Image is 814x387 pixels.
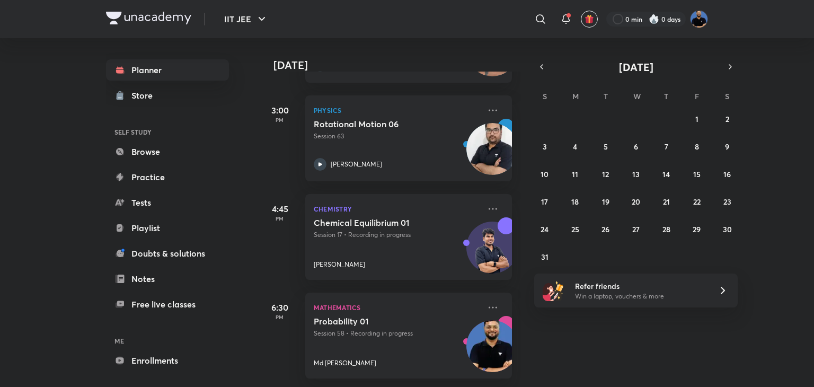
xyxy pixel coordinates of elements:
a: Company Logo [106,12,191,27]
abbr: August 19, 2025 [602,197,609,207]
img: streak [649,14,659,24]
p: [PERSON_NAME] [331,160,382,169]
abbr: August 16, 2025 [723,169,731,179]
h5: 4:45 [259,203,301,215]
h5: Probability 01 [314,316,446,327]
div: Store [131,89,159,102]
abbr: August 12, 2025 [602,169,609,179]
button: August 10, 2025 [536,165,553,182]
button: August 4, 2025 [567,138,583,155]
a: Enrollments [106,350,229,371]
abbr: August 30, 2025 [723,224,732,234]
a: Doubts & solutions [106,243,229,264]
p: Physics [314,104,480,117]
button: August 13, 2025 [627,165,644,182]
p: Mathematics [314,301,480,314]
a: Practice [106,166,229,188]
button: August 12, 2025 [597,165,614,182]
abbr: August 5, 2025 [604,142,608,152]
abbr: August 6, 2025 [634,142,638,152]
h6: ME [106,332,229,350]
img: referral [543,280,564,301]
abbr: August 14, 2025 [662,169,670,179]
abbr: August 20, 2025 [632,197,640,207]
img: Company Logo [106,12,191,24]
h5: 3:00 [259,104,301,117]
button: August 24, 2025 [536,221,553,238]
abbr: August 11, 2025 [572,169,578,179]
abbr: August 10, 2025 [541,169,548,179]
abbr: August 26, 2025 [601,224,609,234]
abbr: August 4, 2025 [573,142,577,152]
button: avatar [581,11,598,28]
button: August 9, 2025 [719,138,736,155]
abbr: Tuesday [604,91,608,101]
abbr: August 15, 2025 [693,169,701,179]
abbr: August 29, 2025 [693,224,701,234]
button: August 6, 2025 [627,138,644,155]
span: [DATE] [619,60,653,74]
h6: SELF STUDY [106,123,229,141]
p: Chemistry [314,203,480,215]
abbr: August 1, 2025 [695,114,698,124]
h5: 6:30 [259,301,301,314]
abbr: August 3, 2025 [543,142,547,152]
h6: Refer friends [575,280,705,292]
p: Win a laptop, vouchers & more [575,292,705,301]
abbr: August 22, 2025 [693,197,701,207]
button: [DATE] [549,59,723,74]
abbr: August 7, 2025 [665,142,668,152]
button: August 2, 2025 [719,110,736,127]
abbr: August 28, 2025 [662,224,670,234]
button: August 7, 2025 [658,138,675,155]
a: Store [106,85,229,106]
button: August 8, 2025 [688,138,705,155]
abbr: August 24, 2025 [541,224,548,234]
a: Browse [106,141,229,162]
abbr: August 27, 2025 [632,224,640,234]
abbr: August 9, 2025 [725,142,729,152]
a: Playlist [106,217,229,239]
abbr: Wednesday [633,91,641,101]
a: Planner [106,59,229,81]
button: August 14, 2025 [658,165,675,182]
p: Session 63 [314,131,480,141]
img: Md Afroj [690,10,708,28]
button: August 5, 2025 [597,138,614,155]
abbr: August 21, 2025 [663,197,670,207]
abbr: August 17, 2025 [541,197,548,207]
abbr: Sunday [543,91,547,101]
p: Session 17 • Recording in progress [314,230,480,240]
h5: Rotational Motion 06 [314,119,446,129]
abbr: Saturday [725,91,729,101]
button: IIT JEE [218,8,275,30]
button: August 17, 2025 [536,193,553,210]
p: [PERSON_NAME] [314,260,365,269]
button: August 11, 2025 [567,165,583,182]
abbr: August 25, 2025 [571,224,579,234]
button: August 15, 2025 [688,165,705,182]
a: Free live classes [106,294,229,315]
button: August 16, 2025 [719,165,736,182]
button: August 29, 2025 [688,221,705,238]
button: August 27, 2025 [627,221,644,238]
h4: [DATE] [273,59,523,72]
abbr: August 2, 2025 [725,114,729,124]
a: Tests [106,192,229,213]
p: PM [259,117,301,123]
button: August 26, 2025 [597,221,614,238]
abbr: August 23, 2025 [723,197,731,207]
h5: Chemical Equilibrium 01 [314,217,446,228]
abbr: Monday [572,91,579,101]
button: August 22, 2025 [688,193,705,210]
p: PM [259,314,301,320]
img: Avatar [467,227,518,278]
p: Session 58 • Recording in progress [314,329,480,338]
button: August 18, 2025 [567,193,583,210]
abbr: Thursday [664,91,668,101]
button: August 1, 2025 [688,110,705,127]
abbr: Friday [695,91,699,101]
button: August 25, 2025 [567,221,583,238]
abbr: August 31, 2025 [541,252,548,262]
button: August 19, 2025 [597,193,614,210]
